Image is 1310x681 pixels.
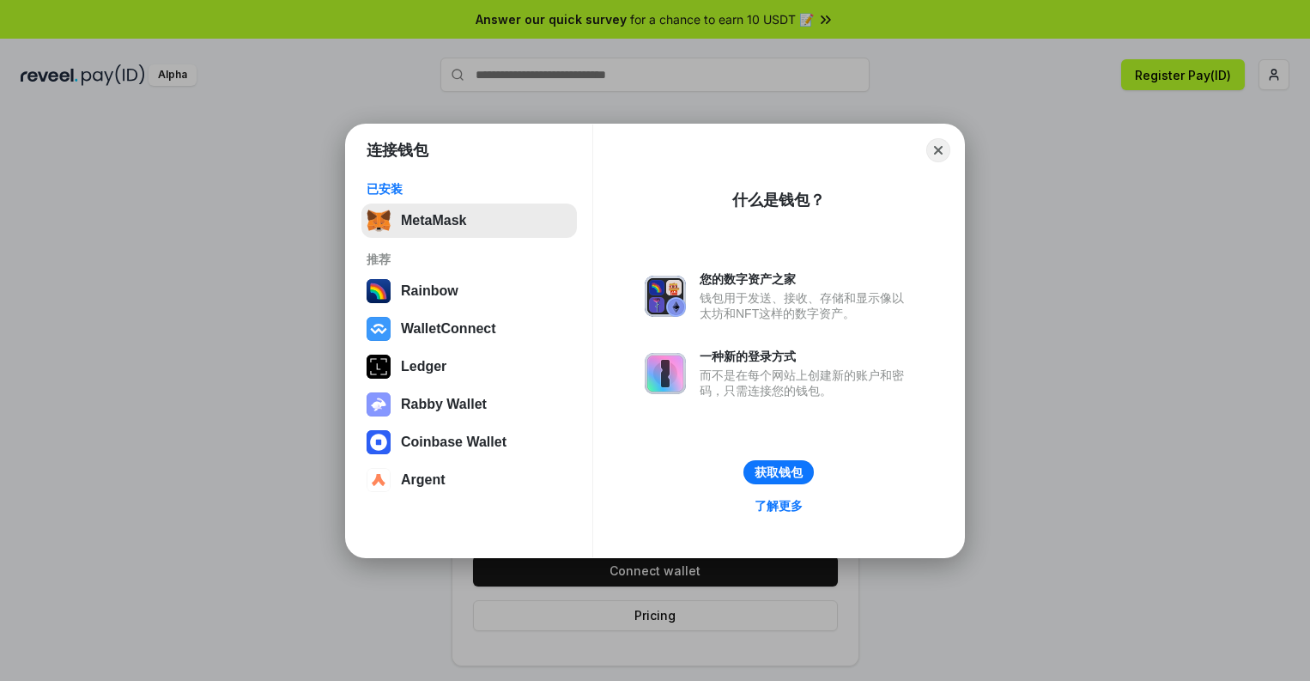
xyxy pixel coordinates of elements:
a: 了解更多 [744,495,813,517]
img: svg+xml,%3Csvg%20width%3D%2228%22%20height%3D%2228%22%20viewBox%3D%220%200%2028%2028%22%20fill%3D... [367,430,391,454]
img: svg+xml,%3Csvg%20xmlns%3D%22http%3A%2F%2Fwww.w3.org%2F2000%2Fsvg%22%20fill%3D%22none%22%20viewBox... [645,276,686,317]
button: Ledger [361,350,577,384]
div: 钱包用于发送、接收、存储和显示像以太坊和NFT这样的数字资产。 [700,290,913,321]
div: Argent [401,472,446,488]
button: Close [926,138,950,162]
img: svg+xml,%3Csvg%20width%3D%2228%22%20height%3D%2228%22%20viewBox%3D%220%200%2028%2028%22%20fill%3D... [367,468,391,492]
div: 推荐 [367,252,572,267]
button: 获取钱包 [743,460,814,484]
img: svg+xml,%3Csvg%20xmlns%3D%22http%3A%2F%2Fwww.w3.org%2F2000%2Fsvg%22%20fill%3D%22none%22%20viewBox... [367,392,391,417]
div: WalletConnect [401,321,496,337]
div: 您的数字资产之家 [700,271,913,287]
div: 什么是钱包？ [732,190,825,210]
img: svg+xml,%3Csvg%20xmlns%3D%22http%3A%2F%2Fwww.w3.org%2F2000%2Fsvg%22%20width%3D%2228%22%20height%3... [367,355,391,379]
button: MetaMask [361,204,577,238]
div: 一种新的登录方式 [700,349,913,364]
img: svg+xml,%3Csvg%20xmlns%3D%22http%3A%2F%2Fwww.w3.org%2F2000%2Fsvg%22%20fill%3D%22none%22%20viewBox... [645,353,686,394]
button: Argent [361,463,577,497]
div: 已安装 [367,181,572,197]
button: Coinbase Wallet [361,425,577,459]
div: Rabby Wallet [401,397,487,412]
div: 了解更多 [755,498,803,514]
div: 获取钱包 [755,465,803,480]
div: MetaMask [401,213,466,228]
img: svg+xml,%3Csvg%20width%3D%22120%22%20height%3D%22120%22%20viewBox%3D%220%200%20120%20120%22%20fil... [367,279,391,303]
h1: 连接钱包 [367,140,428,161]
div: Rainbow [401,283,458,299]
button: WalletConnect [361,312,577,346]
img: svg+xml,%3Csvg%20fill%3D%22none%22%20height%3D%2233%22%20viewBox%3D%220%200%2035%2033%22%20width%... [367,209,391,233]
div: 而不是在每个网站上创建新的账户和密码，只需连接您的钱包。 [700,368,913,398]
button: Rainbow [361,274,577,308]
img: svg+xml,%3Csvg%20width%3D%2228%22%20height%3D%2228%22%20viewBox%3D%220%200%2028%2028%22%20fill%3D... [367,317,391,341]
div: Coinbase Wallet [401,435,506,450]
button: Rabby Wallet [361,387,577,422]
div: Ledger [401,359,446,374]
